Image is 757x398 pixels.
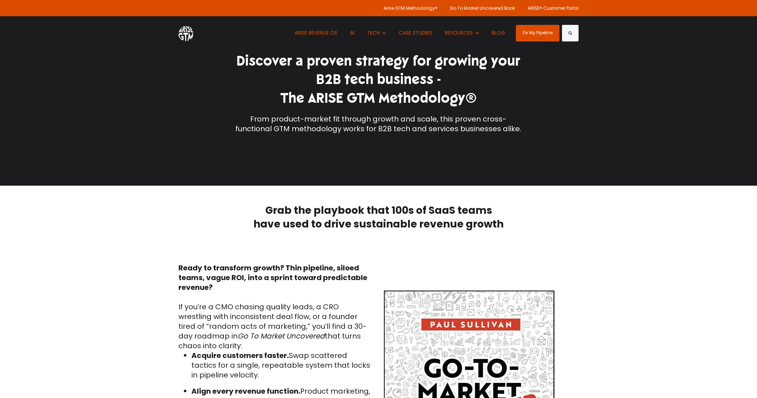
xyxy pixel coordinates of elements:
a: AI [345,16,360,50]
a: ARISE REVENUE OS [289,16,343,50]
h1: Discover a proven strategy for growing your B2B tech business - The ARISE GTM Methodology® [234,52,523,107]
span: RESOURCES [445,29,473,36]
p: If you’re a CMO chasing quality leads, a CRO wrestling with inconsistent deal flow, or a founder ... [178,302,373,351]
a: Fix My Pipeline [516,25,559,41]
span: TECH [367,29,380,36]
a: CASE STUDIES [393,16,438,50]
a: BLOG [486,16,510,50]
button: Show submenu for TECH TECH [362,16,391,50]
em: Go To Market Uncovered [238,331,325,341]
p: From product-market fit through growth and scale, this proven cross-functional GTM methodology wo... [234,114,523,134]
strong: Ready to transform growth? Thin pipeline, siloed teams, vague ROI, into a sprint toward predictab... [178,263,367,292]
button: Search [562,25,579,41]
strong: Align every revenue function. [191,386,300,396]
strong: Acquire customers faster. [191,350,289,361]
p: Swap scattered tactics for a single, repeatable system that locks in pipeline velocity. [191,351,373,380]
img: ARISE GTM logo (1) white [178,25,193,41]
nav: Desktop navigation [289,16,510,50]
h2: Grab the playbook that 100s of SaaS teams have used to drive sustainable revenue growth [178,204,579,231]
button: Show submenu for RESOURCES RESOURCES [439,16,484,50]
